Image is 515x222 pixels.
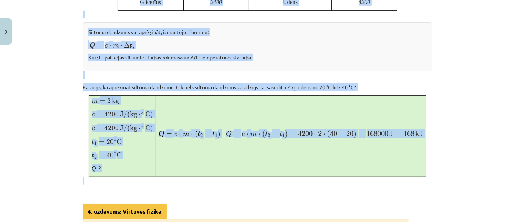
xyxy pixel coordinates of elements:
[183,133,189,136] span: m
[218,131,221,138] span: )
[353,131,356,138] span: )
[92,153,94,158] span: t
[150,111,153,119] span: )
[415,131,423,136] span: kJ
[247,134,249,136] span: ⋅
[359,133,364,136] span: =
[130,111,137,118] span: kg
[265,131,268,136] span: t
[141,126,143,128] span: ∘
[127,111,130,119] span: (
[109,45,111,48] span: ⋅
[346,131,353,136] span: 20
[262,131,265,138] span: (
[162,54,167,61] em: m
[97,127,102,130] span: =
[200,133,203,137] span: 2
[107,98,111,103] span: 2
[88,54,427,61] p: Kur ir īpatnējās siltumietilpības, ir masa un Δ ir temperatūras starpība.
[89,42,95,49] span: Q
[92,113,95,117] span: c
[141,112,143,114] span: ∘
[215,133,217,137] span: 1
[92,165,96,172] : Q
[104,111,119,117] span: 4200
[96,54,99,61] em: c
[117,139,122,144] span: C
[234,133,239,136] span: =
[250,133,257,136] span: m
[123,111,127,119] span: /
[159,131,164,137] span: Q
[389,131,393,136] span: J
[298,131,313,136] span: 4200
[92,100,98,103] span: m
[174,133,177,136] span: c
[92,127,95,131] span: c
[94,155,97,159] span: 2
[88,28,427,36] p: Siltuma daudzums var aprēķināt, izmantojot formulu:
[166,133,172,136] span: =
[98,165,101,172] : ?
[318,131,322,136] span: 2
[97,114,102,116] span: =
[114,139,116,141] span: ∘
[191,134,193,136] span: ⋅
[314,134,317,136] span: ⋅
[198,131,200,136] span: t
[112,98,119,105] span: kg
[113,44,119,48] span: m
[123,125,127,132] span: /
[195,131,198,138] span: (
[106,139,114,144] span: 20
[280,131,282,136] span: t
[139,114,141,116] span: ⋅
[92,139,94,144] span: t
[99,141,104,144] span: =
[403,131,414,136] span: 168
[242,133,245,136] span: c
[339,132,345,137] span: −
[5,30,8,34] img: icon-close-lesson-0947bae3869378f0d4975bcd49f059093ad1ed9edebbc8119c70593378902aed.svg
[130,43,132,48] span: t
[124,42,130,48] span: Δ
[132,45,134,49] span: ,
[145,111,150,117] span: C
[226,131,232,138] span: Q
[104,125,119,131] span: 4200
[323,134,326,136] span: ⋅
[139,128,141,130] span: ⋅
[259,134,261,136] span: ⋅
[327,131,330,138] span: (
[105,44,108,48] span: c
[120,125,123,131] span: J
[120,111,123,117] span: J
[179,134,181,136] span: ⋅
[99,155,104,157] span: =
[114,152,116,155] span: ∘
[285,131,288,138] span: )
[268,133,270,137] span: 2
[330,131,337,136] span: 40
[145,125,150,131] span: C
[194,54,196,61] em: t
[83,83,432,91] p: Paraugs, kā aprēķināt siltuma daudzumu. Cik liels siltuma daudzums vajadzīgs, lai sasildītu 2 kg ...
[106,152,114,158] span: 40
[117,152,122,158] span: C
[395,133,401,136] span: =
[205,132,210,137] span: −
[367,131,388,136] span: 168000
[100,100,105,103] span: =
[88,208,162,215] strong: 4. uzdevums: Virtuves fizika
[130,125,137,132] span: kg
[94,142,97,145] span: 1
[272,132,278,137] span: −
[127,125,130,132] span: (
[150,125,153,132] span: )
[290,133,296,136] span: =
[96,165,97,172] : -
[282,133,285,137] span: 1
[97,45,102,48] span: =
[121,45,122,48] span: ⋅
[212,131,215,136] span: t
